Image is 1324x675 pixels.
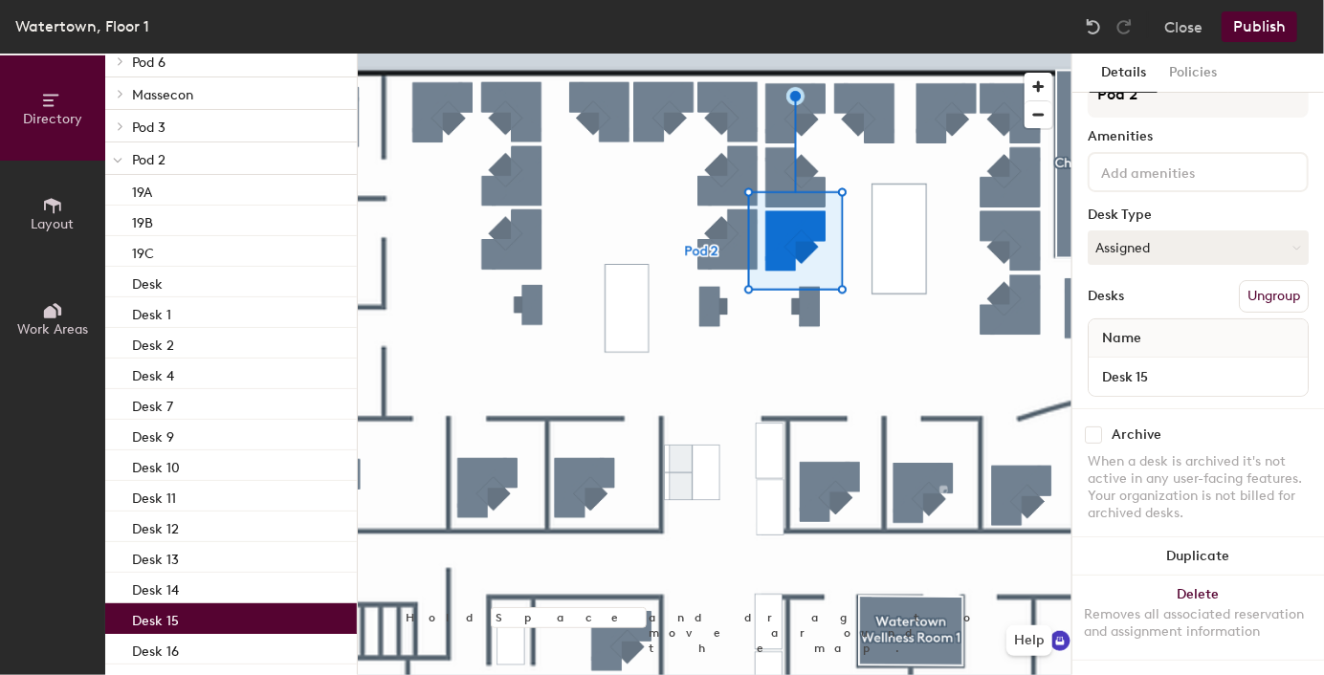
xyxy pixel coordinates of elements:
[1090,54,1158,93] button: Details
[1006,625,1052,656] button: Help
[23,111,82,127] span: Directory
[132,362,174,384] p: Desk 4
[132,546,179,568] p: Desk 13
[1072,576,1324,660] button: DeleteRemoves all associated reservation and assignment information
[1088,453,1309,522] div: When a desk is archived it's not active in any user-facing features. Your organization is not bil...
[132,485,176,507] p: Desk 11
[132,577,179,599] p: Desk 14
[1088,230,1309,265] button: Assigned
[1158,54,1228,93] button: Policies
[132,240,154,262] p: 19C
[132,54,165,71] span: Pod 6
[1092,321,1151,356] span: Name
[132,424,174,446] p: Desk 9
[1084,606,1313,641] div: Removes all associated reservation and assignment information
[132,209,153,231] p: 19B
[132,87,193,103] span: Massecon
[1112,427,1161,443] div: Archive
[1088,129,1309,144] div: Amenities
[132,301,171,323] p: Desk 1
[17,321,88,337] span: Work Areas
[1088,289,1124,304] div: Desks
[132,332,174,354] p: Desk 2
[132,515,179,537] p: Desk 12
[1084,17,1103,36] img: Undo
[132,393,173,415] p: Desk 7
[1239,280,1309,313] button: Ungroup
[1088,207,1309,223] div: Desk Type
[132,179,152,201] p: 19A
[1164,11,1203,42] button: Close
[15,14,149,38] div: Watertown, Floor 1
[32,216,75,232] span: Layout
[132,638,179,660] p: Desk 16
[1114,17,1134,36] img: Redo
[132,120,165,136] span: Pod 3
[1072,537,1324,576] button: Duplicate
[1092,363,1304,390] input: Unnamed desk
[1222,11,1297,42] button: Publish
[132,152,165,168] span: Pod 2
[1097,160,1269,183] input: Add amenities
[132,454,180,476] p: Desk 10
[132,607,179,629] p: Desk 15
[132,271,163,293] p: Desk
